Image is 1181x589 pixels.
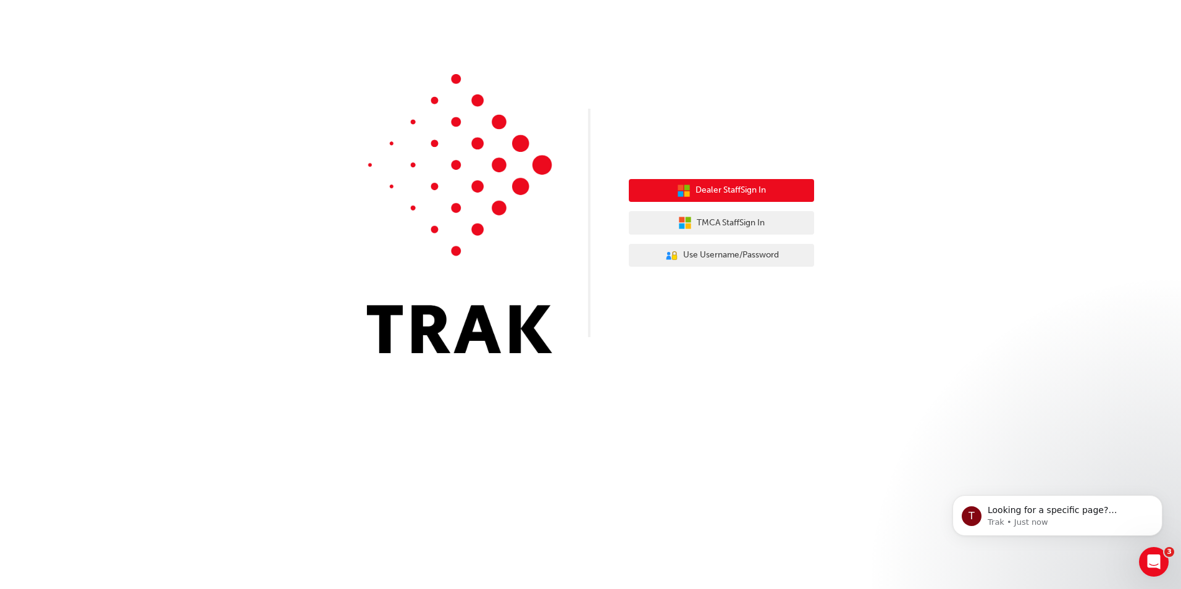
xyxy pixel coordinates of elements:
span: 3 [1164,547,1174,557]
img: Trak [367,74,552,353]
button: Dealer StaffSign In [629,179,814,203]
iframe: Intercom notifications message [934,469,1181,556]
iframe: Intercom live chat [1139,547,1169,577]
span: TMCA Staff Sign In [697,216,765,230]
span: Dealer Staff Sign In [696,183,766,198]
span: Use Username/Password [683,248,779,262]
button: Use Username/Password [629,244,814,267]
button: TMCA StaffSign In [629,211,814,235]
